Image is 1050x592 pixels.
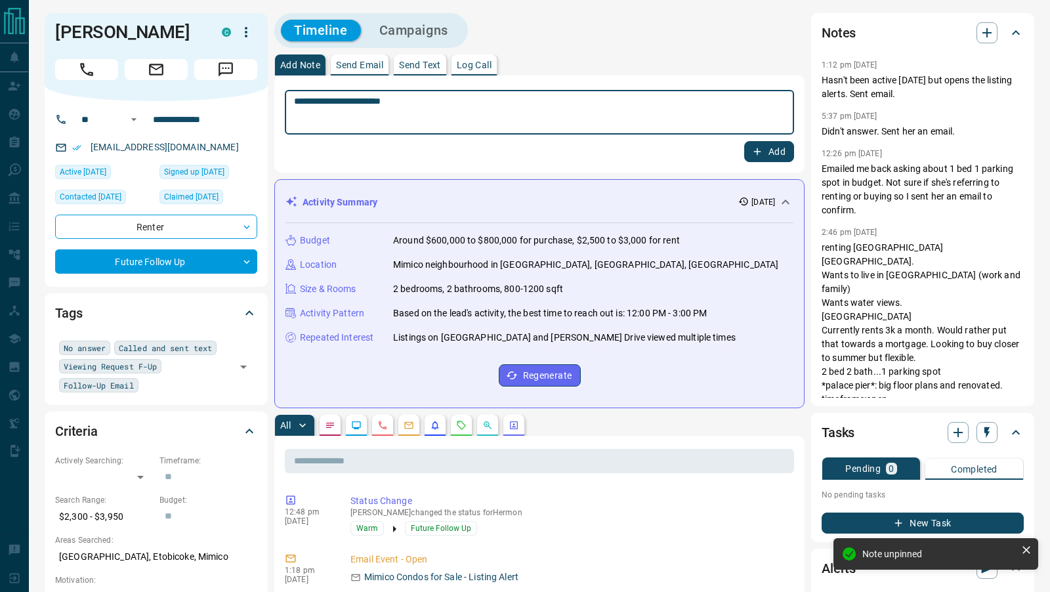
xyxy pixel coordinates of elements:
[300,234,330,247] p: Budget
[350,508,789,517] p: [PERSON_NAME] changed the status for Hermon
[300,282,356,296] p: Size & Rooms
[303,196,377,209] p: Activity Summary
[55,215,257,239] div: Renter
[280,60,320,70] p: Add Note
[430,420,440,431] svg: Listing Alerts
[499,364,581,387] button: Regenerate
[822,241,1024,475] p: renting [GEOGRAPHIC_DATA] [GEOGRAPHIC_DATA]. Wants to live in [GEOGRAPHIC_DATA] (work and family)...
[822,558,856,579] h2: Alerts
[393,331,736,345] p: Listings on [GEOGRAPHIC_DATA] and [PERSON_NAME] Drive viewed multiple times
[234,358,253,376] button: Open
[126,112,142,127] button: Open
[159,165,257,183] div: Sat Feb 01 2025
[55,494,153,506] p: Search Range:
[64,360,157,373] span: Viewing Request F-Up
[377,420,388,431] svg: Calls
[285,190,793,215] div: Activity Summary[DATE]
[822,553,1024,584] div: Alerts
[91,142,239,152] a: [EMAIL_ADDRESS][DOMAIN_NAME]
[393,282,563,296] p: 2 bedrooms, 2 bathrooms, 800-1200 sqft
[404,420,414,431] svg: Emails
[751,196,775,208] p: [DATE]
[822,485,1024,505] p: No pending tasks
[125,59,188,80] span: Email
[55,506,153,528] p: $2,300 - $3,950
[822,417,1024,448] div: Tasks
[60,190,121,203] span: Contacted [DATE]
[159,494,257,506] p: Budget:
[300,258,337,272] p: Location
[889,464,894,473] p: 0
[300,331,373,345] p: Repeated Interest
[366,20,461,41] button: Campaigns
[159,455,257,467] p: Timeframe:
[285,507,331,517] p: 12:48 pm
[822,162,1024,217] p: Emailed me back asking about 1 bed 1 parking spot in budget. Not sure if she's referring to renti...
[55,421,98,442] h2: Criteria
[482,420,493,431] svg: Opportunities
[222,28,231,37] div: condos.ca
[164,190,219,203] span: Claimed [DATE]
[411,522,471,535] span: Future Follow Up
[509,420,519,431] svg: Agent Actions
[364,570,518,584] p: Mimico Condos for Sale - Listing Alert
[951,465,997,474] p: Completed
[822,125,1024,138] p: Didn't answer. Sent her an email.
[845,464,881,473] p: Pending
[55,574,257,586] p: Motivation:
[55,546,257,568] p: [GEOGRAPHIC_DATA], Etobicoke, Mimico
[194,59,257,80] span: Message
[393,234,680,247] p: Around $600,000 to $800,000 for purchase, $2,500 to $3,000 for rent
[280,421,291,430] p: All
[55,190,153,208] div: Wed Sep 10 2025
[350,553,789,566] p: Email Event - Open
[399,60,441,70] p: Send Text
[393,307,707,320] p: Based on the lead's activity, the best time to reach out is: 12:00 PM - 3:00 PM
[55,455,153,467] p: Actively Searching:
[300,307,364,320] p: Activity Pattern
[285,566,331,575] p: 1:18 pm
[55,303,82,324] h2: Tags
[822,149,882,158] p: 12:26 pm [DATE]
[351,420,362,431] svg: Lead Browsing Activity
[281,20,361,41] button: Timeline
[72,143,81,152] svg: Email Verified
[822,513,1024,534] button: New Task
[456,420,467,431] svg: Requests
[55,22,202,43] h1: [PERSON_NAME]
[159,190,257,208] div: Tue Feb 04 2025
[55,165,153,183] div: Sun Aug 24 2025
[119,341,212,354] span: Called and sent text
[457,60,492,70] p: Log Call
[822,422,854,443] h2: Tasks
[744,141,794,162] button: Add
[325,420,335,431] svg: Notes
[822,60,877,70] p: 1:12 pm [DATE]
[55,59,118,80] span: Call
[393,258,778,272] p: Mimico neighbourhood in [GEOGRAPHIC_DATA], [GEOGRAPHIC_DATA], [GEOGRAPHIC_DATA]
[164,165,224,179] span: Signed up [DATE]
[862,549,1016,559] div: Note unpinned
[822,22,856,43] h2: Notes
[822,17,1024,49] div: Notes
[336,60,383,70] p: Send Email
[60,165,106,179] span: Active [DATE]
[285,517,331,526] p: [DATE]
[285,575,331,584] p: [DATE]
[64,379,134,392] span: Follow-Up Email
[350,494,789,508] p: Status Change
[55,534,257,546] p: Areas Searched:
[822,228,877,237] p: 2:46 pm [DATE]
[356,522,378,535] span: Warm
[55,249,257,274] div: Future Follow Up
[64,341,106,354] span: No answer
[822,112,877,121] p: 5:37 pm [DATE]
[55,415,257,447] div: Criteria
[55,297,257,329] div: Tags
[822,74,1024,101] p: Hasn't been active [DATE] but opens the listing alerts. Sent email.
